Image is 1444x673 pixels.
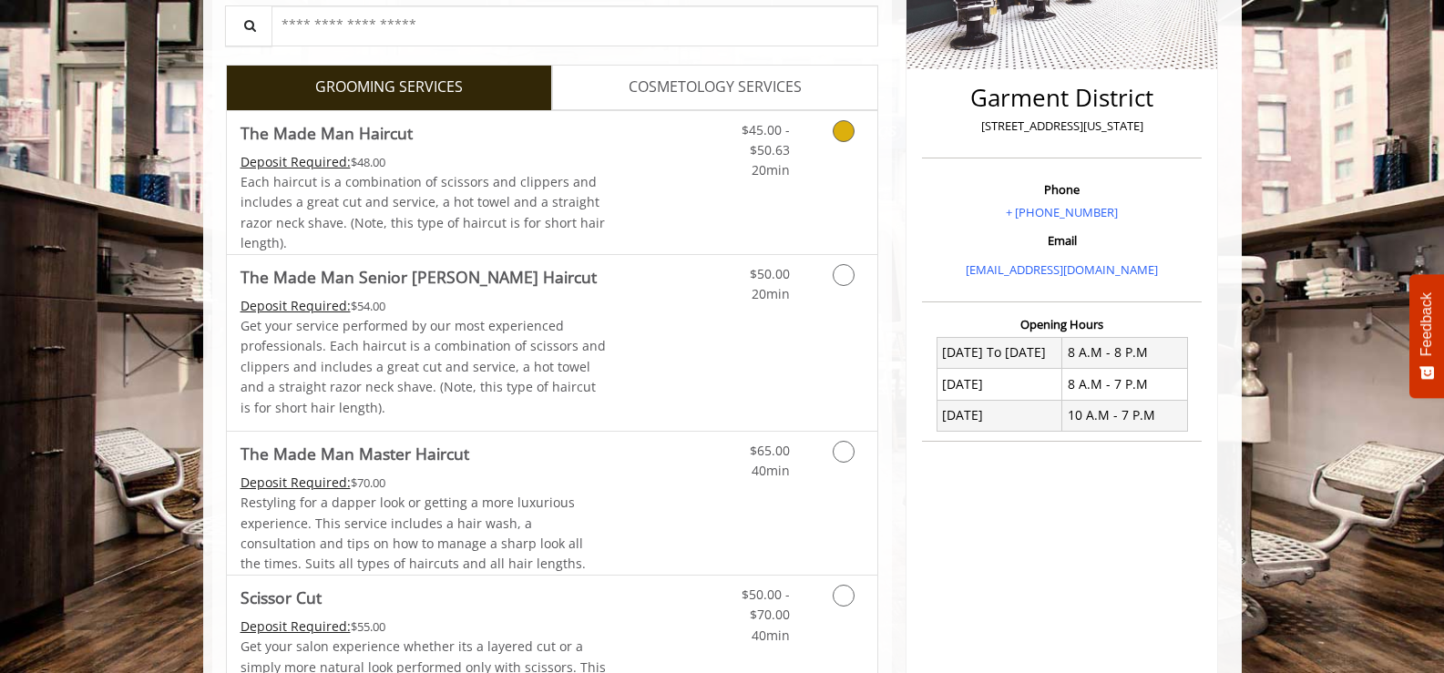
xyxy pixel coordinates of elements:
span: This service needs some Advance to be paid before we block your appointment [241,617,351,635]
b: The Made Man Master Haircut [241,441,469,466]
span: 40min [752,462,790,479]
p: [STREET_ADDRESS][US_STATE] [927,117,1197,136]
h3: Phone [927,183,1197,196]
span: COSMETOLOGY SERVICES [629,76,802,99]
div: $54.00 [241,296,607,316]
p: Get your service performed by our most experienced professionals. Each haircut is a combination o... [241,316,607,418]
a: [EMAIL_ADDRESS][DOMAIN_NAME] [966,261,1158,278]
td: [DATE] [937,369,1062,400]
span: GROOMING SERVICES [315,76,463,99]
td: [DATE] To [DATE] [937,337,1062,368]
span: This service needs some Advance to be paid before we block your appointment [241,297,351,314]
span: 20min [752,161,790,178]
b: The Made Man Senior [PERSON_NAME] Haircut [241,264,597,290]
span: 40min [752,627,790,644]
td: 10 A.M - 7 P.M [1062,400,1188,431]
span: Feedback [1418,292,1435,356]
button: Service Search [225,5,272,46]
span: This service needs some Advance to be paid before we block your appointment [241,153,351,170]
td: 8 A.M - 8 P.M [1062,337,1188,368]
b: Scissor Cut [241,585,322,610]
h3: Opening Hours [922,318,1202,331]
div: $55.00 [241,617,607,637]
span: Restyling for a dapper look or getting a more luxurious experience. This service includes a hair ... [241,494,586,572]
b: The Made Man Haircut [241,120,413,146]
td: [DATE] [937,400,1062,431]
h2: Garment District [927,85,1197,111]
div: $70.00 [241,473,607,493]
div: $48.00 [241,152,607,172]
span: $50.00 - $70.00 [742,586,790,623]
span: $50.00 [750,265,790,282]
h3: Email [927,234,1197,247]
span: This service needs some Advance to be paid before we block your appointment [241,474,351,491]
span: $65.00 [750,442,790,459]
span: $45.00 - $50.63 [742,121,790,158]
span: 20min [752,285,790,302]
td: 8 A.M - 7 P.M [1062,369,1188,400]
a: + [PHONE_NUMBER] [1006,204,1118,220]
span: Each haircut is a combination of scissors and clippers and includes a great cut and service, a ho... [241,173,605,251]
button: Feedback - Show survey [1409,274,1444,398]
